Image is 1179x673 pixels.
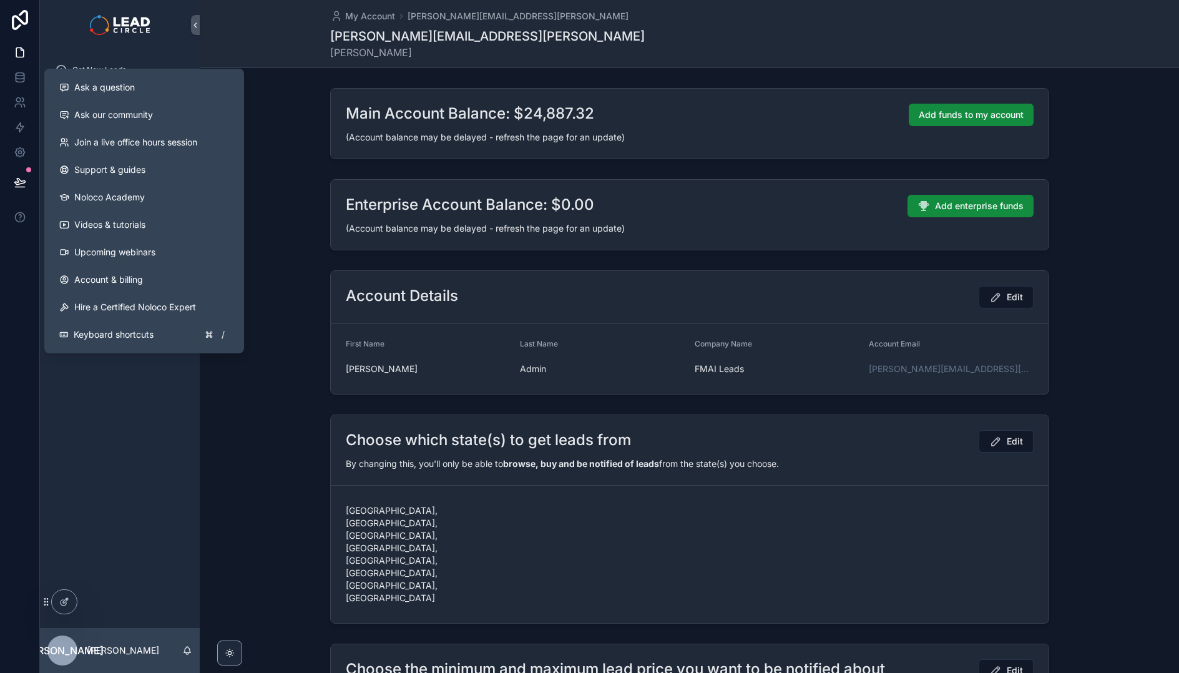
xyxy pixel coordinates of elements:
[74,328,154,341] span: Keyboard shortcuts
[346,363,511,375] span: [PERSON_NAME]
[919,109,1024,121] span: Add funds to my account
[74,136,197,149] span: Join a live office hours session
[330,27,645,45] h1: [PERSON_NAME][EMAIL_ADDRESS][PERSON_NAME]
[346,286,458,306] h2: Account Details
[346,339,384,348] span: First Name
[74,301,196,313] span: Hire a Certified Noloco Expert
[408,10,629,22] a: [PERSON_NAME][EMAIL_ADDRESS][PERSON_NAME]
[346,504,511,604] span: [GEOGRAPHIC_DATA], [GEOGRAPHIC_DATA], [GEOGRAPHIC_DATA], [GEOGRAPHIC_DATA], [GEOGRAPHIC_DATA], [G...
[346,430,631,450] h2: Choose which state(s) to get leads from
[503,458,659,469] strong: browse, buy and be notified of leads
[72,65,126,75] span: Get New Leads
[979,286,1034,308] button: Edit
[695,339,752,348] span: Company Name
[869,363,1034,375] a: [PERSON_NAME][EMAIL_ADDRESS][PERSON_NAME]
[90,15,149,35] img: App logo
[935,200,1024,212] span: Add enterprise funds
[330,10,395,22] a: My Account
[346,458,779,469] span: By changing this, you'll only be able to from the state(s) you choose.
[49,74,239,101] button: Ask a question
[907,195,1034,217] button: Add enterprise funds
[695,363,859,375] span: FMAI Leads
[869,339,920,348] span: Account Email
[49,156,239,184] a: Support & guides
[74,191,145,204] span: Noloco Academy
[47,59,192,81] a: Get New Leads
[346,195,594,215] h2: Enterprise Account Balance: $0.00
[346,223,625,233] span: (Account balance may be delayed - refresh the page for an update)
[74,164,145,176] span: Support & guides
[74,273,143,286] span: Account & billing
[74,246,155,258] span: Upcoming webinars
[74,109,153,121] span: Ask our community
[49,129,239,156] a: Join a live office hours session
[49,238,239,266] a: Upcoming webinars
[21,643,104,658] span: [PERSON_NAME]
[909,104,1034,126] button: Add funds to my account
[979,430,1034,453] button: Edit
[520,339,558,348] span: Last Name
[218,330,228,340] span: /
[49,266,239,293] a: Account & billing
[49,321,239,348] button: Keyboard shortcuts/
[330,45,645,60] span: [PERSON_NAME]
[1007,291,1023,303] span: Edit
[74,81,135,94] span: Ask a question
[520,363,685,375] span: Admin
[49,101,239,129] a: Ask our community
[1007,435,1023,448] span: Edit
[49,211,239,238] a: Videos & tutorials
[49,293,239,321] button: Hire a Certified Noloco Expert
[74,219,145,231] span: Videos & tutorials
[346,132,625,142] span: (Account balance may be delayed - refresh the page for an update)
[40,50,200,247] div: scrollable content
[345,10,395,22] span: My Account
[49,184,239,211] a: Noloco Academy
[87,644,159,657] p: [PERSON_NAME]
[346,104,594,124] h2: Main Account Balance: $24,887.32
